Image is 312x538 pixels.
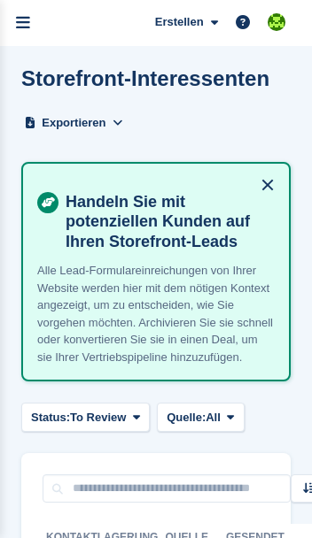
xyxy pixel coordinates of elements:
[37,262,275,365] p: Alle Lead-Formulareinreichungen von Ihrer Website werden hier mit dem nötigen Kontext angezeigt, ...
[31,409,70,427] span: Status:
[21,66,269,90] h1: Storefront-Interessenten
[268,13,285,31] img: Stefano
[21,403,150,432] button: Status: To Review
[42,114,105,132] span: Exportieren
[21,108,127,137] button: Exportieren
[58,192,275,252] h4: Handeln Sie mit potenziellen Kunden auf Ihren Storefront-Leads
[157,403,244,432] button: Quelle: All
[206,409,221,427] span: All
[70,409,126,427] span: To Review
[167,409,206,427] span: Quelle:
[155,13,204,31] span: Erstellen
